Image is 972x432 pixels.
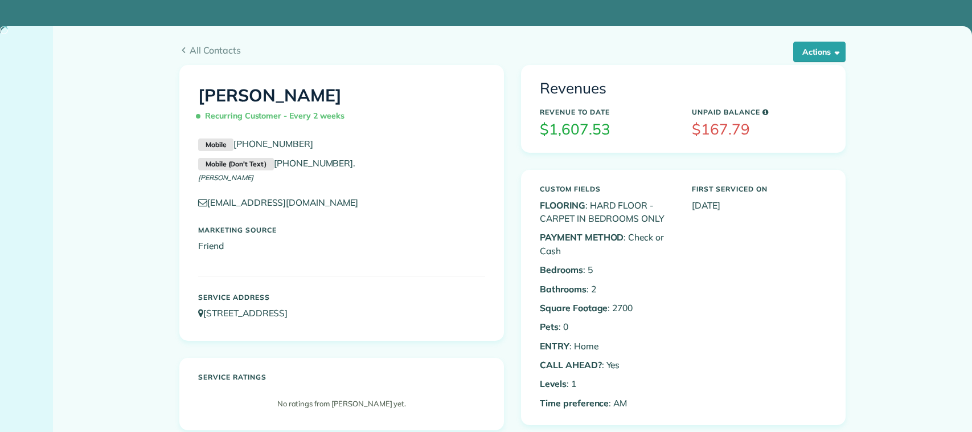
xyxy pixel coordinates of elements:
[198,138,313,149] a: Mobile[PHONE_NUMBER]
[198,138,233,151] small: Mobile
[692,108,827,116] h5: Unpaid Balance
[692,185,827,193] h5: First Serviced On
[540,301,675,315] p: : 2700
[179,43,846,57] a: All Contacts
[540,377,675,390] p: : 1
[540,283,587,295] b: Bathrooms
[540,359,602,370] b: CALL AHEAD?
[198,294,485,301] h5: Service Address
[540,199,675,226] p: : HARD FLOOR - CARPET IN BEDROOMS ONLY
[198,226,485,234] h5: Marketing Source
[540,264,583,275] b: Bedrooms
[540,397,609,409] b: Time preference
[540,340,569,352] b: ENTRY
[540,321,559,332] b: Pets
[198,173,253,182] span: [PERSON_NAME]
[540,378,567,389] b: Levels
[198,197,369,208] a: [EMAIL_ADDRESS][DOMAIN_NAME]
[198,157,353,169] a: Mobile (Don't Text)[PHONE_NUMBER]
[692,199,827,212] p: [DATE]
[540,340,675,353] p: : Home
[540,263,675,276] p: : 5
[540,320,675,333] p: : 0
[793,42,846,62] button: Actions
[692,121,827,138] h3: $167.79
[198,307,298,319] a: [STREET_ADDRESS]
[540,283,675,296] p: : 2
[540,302,608,313] b: Square Footage
[198,86,485,126] h1: [PERSON_NAME]
[540,397,675,410] p: : AM
[198,373,485,381] h5: Service ratings
[190,43,846,57] span: All Contacts
[540,231,675,258] p: : Check or Cash
[198,239,485,252] p: Friend
[204,398,479,410] p: No ratings from [PERSON_NAME] yet.
[540,185,675,193] h5: Custom Fields
[198,106,349,126] span: Recurring Customer - Every 2 weeks
[198,157,485,170] p: .
[540,80,827,97] h3: Revenues
[540,358,675,372] p: : Yes
[540,199,585,211] b: FLOORING
[198,158,274,170] small: Mobile (Don't Text)
[540,108,675,116] h5: Revenue to Date
[540,231,624,243] b: PAYMENT METHOD
[540,121,675,138] h3: $1,607.53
